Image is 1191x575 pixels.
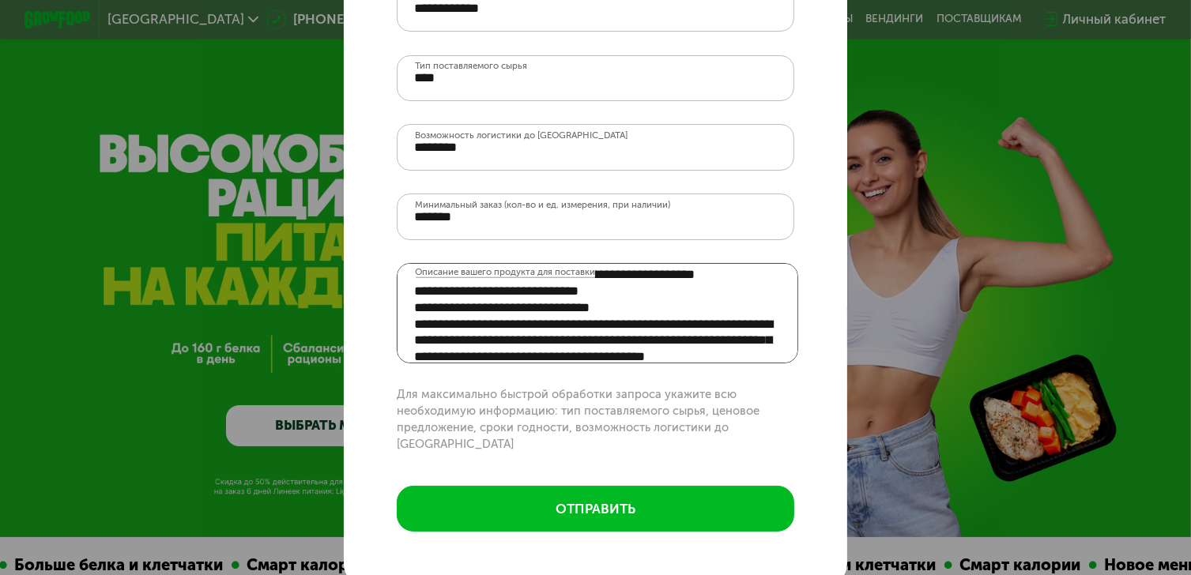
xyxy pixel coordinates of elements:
[415,265,595,280] label: Описание вашего продукта для поставки
[397,386,793,453] p: Для максимально быстрой обработки запроса укажите всю необходимую информацию: тип поставляемого с...
[415,201,670,210] label: Минимальный заказ (кол-во и ед. измерения, при наличии)
[397,486,793,532] button: отправить
[415,62,527,71] label: Тип поставляемого сырья
[415,131,628,141] label: Возможность логистики до [GEOGRAPHIC_DATA]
